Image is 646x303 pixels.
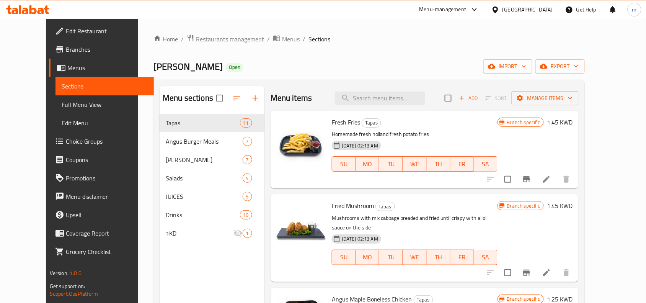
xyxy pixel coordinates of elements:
div: Salads4 [160,169,264,187]
a: Coupons [49,151,154,169]
li: / [303,34,305,44]
span: Branch specific [504,119,543,126]
div: items [243,174,252,183]
p: Homemade fresh holland fresh potato fries [332,129,498,139]
span: Upsell [66,210,148,219]
button: FR [450,156,474,172]
nav: breadcrumb [153,34,585,44]
a: Edit menu item [542,268,551,277]
button: MO [356,156,380,172]
button: WE [403,250,427,265]
button: WE [403,156,427,172]
input: search [335,92,425,105]
span: Manage items [518,93,573,103]
span: SA [477,159,494,170]
div: Drinks10 [160,206,264,224]
p: Mushrooms with mix cabbage breaded and fried until crispy with alioli sauce on the side [332,213,498,233]
span: Add [458,94,479,103]
span: TH [430,252,447,263]
a: Sections [55,77,154,95]
span: JUICES [166,192,243,201]
span: [DATE] 02:13 AM [339,142,381,149]
span: Select section first [481,92,512,104]
span: Menus [282,34,300,44]
div: Tapas [362,118,381,128]
img: Fried Mushroom [277,200,326,249]
button: Add section [246,89,264,107]
div: Salads [166,174,243,183]
span: FR [454,159,471,170]
span: 1 [243,230,252,237]
div: JUICES5 [160,187,264,206]
svg: Inactive section [233,229,243,238]
span: Sort sections [228,89,246,107]
span: SU [335,252,353,263]
span: Branches [66,45,148,54]
button: TU [379,250,403,265]
a: Restaurants management [187,34,264,44]
h6: 1.45 KWD [547,117,573,128]
span: Select all sections [212,90,228,106]
span: Select to update [500,171,516,187]
span: Tapas [362,118,381,127]
a: Full Menu View [55,95,154,114]
span: Edit Menu [62,118,148,128]
span: Add item [456,92,481,104]
span: Drinks [166,210,240,219]
span: Menus [67,63,148,72]
span: Coupons [66,155,148,164]
span: Sections [62,82,148,91]
span: Branch specific [504,295,543,303]
span: WE [406,159,424,170]
a: Grocery Checklist [49,242,154,261]
span: 1KD [166,229,233,238]
a: Support.OpsPlatform [50,289,98,299]
span: export [542,62,579,71]
li: / [181,34,184,44]
button: SU [332,250,356,265]
span: MO [359,159,377,170]
span: 5 [243,193,252,200]
div: items [243,229,252,238]
span: 11 [240,120,252,127]
span: Sections [308,34,330,44]
a: Menus [273,34,300,44]
span: Menu disclaimer [66,192,148,201]
span: Edit Restaurant [66,26,148,36]
span: SU [335,159,353,170]
button: TH [427,156,450,172]
span: 7 [243,156,252,164]
button: TU [379,156,403,172]
span: import [489,62,526,71]
button: import [483,59,532,74]
button: Manage items [512,91,579,105]
button: MO [356,250,380,265]
span: SA [477,252,494,263]
span: 4 [243,175,252,182]
span: Restaurants management [196,34,264,44]
span: Tapas [376,202,395,211]
span: Fried Mushroom [332,200,374,211]
div: items [243,137,252,146]
span: Tapas [166,118,240,128]
span: TH [430,159,447,170]
span: Coverage Report [66,229,148,238]
button: FR [450,250,474,265]
span: Version: [50,268,69,278]
div: items [240,118,252,128]
a: Promotions [49,169,154,187]
button: delete [557,264,576,282]
button: delete [557,170,576,188]
span: Get support on: [50,281,85,291]
div: Angus Burger Meals7 [160,132,264,151]
li: / [267,34,270,44]
div: items [243,155,252,164]
span: Choice Groups [66,137,148,146]
div: Angus Slider [166,155,243,164]
span: 1.0.0 [70,268,82,278]
button: Branch-specific-item [517,170,536,188]
a: Menus [49,59,154,77]
span: Branch specific [504,202,543,210]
